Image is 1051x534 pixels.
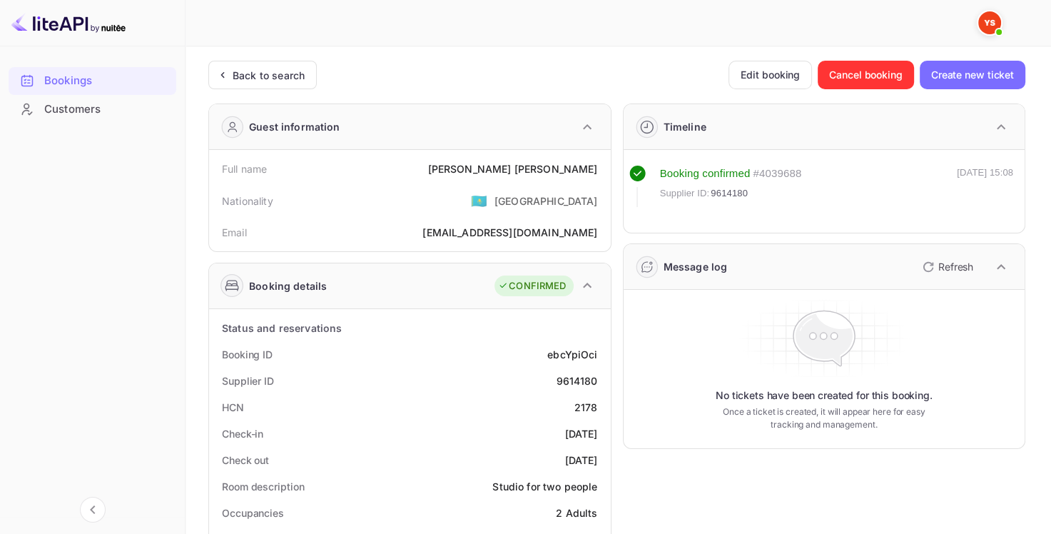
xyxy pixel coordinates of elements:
button: Refresh [914,256,979,278]
div: CONFIRMED [498,279,566,293]
p: Refresh [938,259,973,274]
div: Studio for two people [492,479,597,494]
p: No tickets have been created for this booking. [716,388,933,403]
div: Guest information [249,119,340,134]
button: Edit booking [728,61,812,89]
div: Booking ID [222,347,273,362]
div: # 4039688 [753,166,801,182]
div: [EMAIL_ADDRESS][DOMAIN_NAME] [422,225,597,240]
div: Supplier ID [222,373,274,388]
div: 9614180 [556,373,597,388]
div: Bookings [9,67,176,95]
p: Once a ticket is created, it will appear here for easy tracking and management. [716,405,931,431]
div: Timeline [664,119,706,134]
div: [GEOGRAPHIC_DATA] [494,193,598,208]
div: HCN [222,400,244,415]
div: Message log [664,259,728,274]
div: Customers [44,101,169,118]
div: Full name [222,161,267,176]
div: [PERSON_NAME] [PERSON_NAME] [427,161,597,176]
div: 2178 [574,400,598,415]
div: Bookings [44,73,169,89]
button: Cancel booking [818,61,914,89]
span: United States [471,188,487,213]
div: Check-in [222,426,263,441]
button: Collapse navigation [80,497,106,523]
div: Check out [222,453,269,468]
div: [DATE] 15:08 [957,166,1013,207]
div: Customers [9,96,176,124]
div: 2 Adults [556,505,597,520]
div: Booking confirmed [660,166,751,182]
a: Customers [9,96,176,122]
img: LiteAPI logo [11,11,126,34]
div: Booking details [249,278,327,293]
img: Yandex Support [978,11,1001,34]
div: Room description [222,479,304,494]
div: Nationality [222,193,273,208]
div: Email [222,225,247,240]
span: Supplier ID: [660,186,710,201]
div: ebcYpiOci [547,347,597,362]
div: Occupancies [222,505,284,520]
div: Status and reservations [222,321,342,336]
div: Back to search [233,68,305,83]
div: [DATE] [565,453,598,468]
div: [DATE] [565,426,598,441]
span: 9614180 [711,186,748,201]
a: Bookings [9,67,176,94]
button: Create new ticket [920,61,1025,89]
